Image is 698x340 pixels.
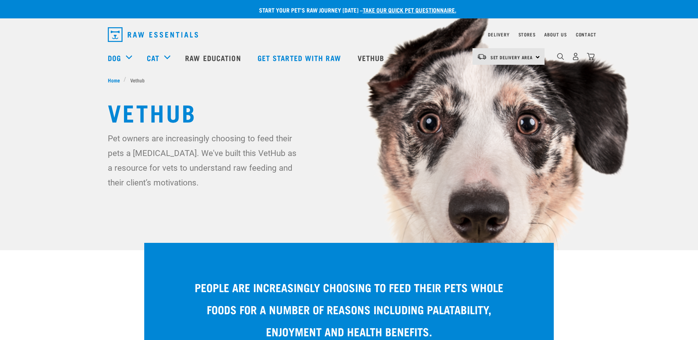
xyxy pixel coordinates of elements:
[587,53,595,60] img: home-icon@2x.png
[108,131,301,190] p: Pet owners are increasingly choosing to feed their pets a [MEDICAL_DATA]. We've built this VetHub...
[488,33,509,36] a: Delivery
[490,56,533,59] span: Set Delivery Area
[108,27,198,42] img: Raw Essentials Logo
[572,53,580,60] img: user.png
[477,53,487,60] img: van-moving.png
[108,99,591,125] h1: Vethub
[557,53,564,60] img: home-icon-1@2x.png
[350,43,394,72] a: Vethub
[178,43,250,72] a: Raw Education
[518,33,536,36] a: Stores
[108,52,121,63] a: Dog
[250,43,350,72] a: Get started with Raw
[147,52,159,63] a: Cat
[102,24,596,45] nav: dropdown navigation
[108,76,591,84] nav: breadcrumbs
[544,33,567,36] a: About Us
[108,76,124,84] a: Home
[363,8,456,11] a: take our quick pet questionnaire.
[576,33,596,36] a: Contact
[108,76,120,84] span: Home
